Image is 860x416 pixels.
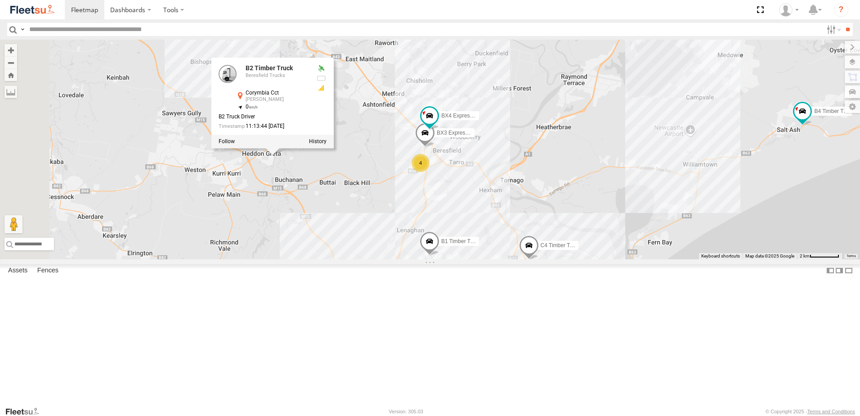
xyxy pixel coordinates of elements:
label: Dock Summary Table to the Right [835,264,844,277]
label: View Asset History [309,139,327,145]
button: Keyboard shortcuts [701,253,740,259]
img: fleetsu-logo-horizontal.svg [9,4,56,16]
div: Date/time of location update [219,123,309,129]
label: Search Query [19,23,26,36]
div: Matt Curtis [776,3,802,17]
div: B2 Timber Truck [246,65,309,72]
label: Map Settings [845,100,860,113]
div: GSM Signal = 3 [316,85,327,92]
span: 2 km [800,253,810,258]
span: B1 Timber Truck [441,238,480,244]
div: No battery health information received from this device. [316,75,327,82]
label: Search Filter Options [823,23,842,36]
i: ? [834,3,848,17]
div: [PERSON_NAME] [246,97,309,103]
a: Terms and Conditions [807,409,855,414]
span: BX4 Express Ute [441,113,482,119]
div: © Copyright 2025 - [766,409,855,414]
div: Corymbia Cct [246,90,309,96]
div: Valid GPS Fix [316,65,327,72]
label: Dock Summary Table to the Left [826,264,835,277]
button: Zoom Home [4,69,17,81]
span: B4 Timber Truck [814,108,853,114]
label: Fences [33,264,63,277]
button: Drag Pegman onto the map to open Street View [4,215,22,233]
span: 0 [246,104,258,110]
a: Visit our Website [5,407,46,416]
div: Beresfield Trucks [246,73,309,78]
a: Terms [847,254,856,258]
span: C4 Timber Truck [541,242,580,249]
span: Map data ©2025 Google [745,253,794,258]
div: 4 [412,154,430,172]
div: B2 Truck Driver [219,114,309,120]
label: Realtime tracking of Asset [219,139,235,145]
label: Assets [4,264,32,277]
button: Zoom out [4,56,17,69]
div: Version: 305.03 [389,409,423,414]
label: Hide Summary Table [844,264,853,277]
button: Zoom in [4,44,17,56]
button: Map Scale: 2 km per 62 pixels [797,253,842,259]
span: BX3 Express Ute [437,130,478,136]
label: Measure [4,86,17,98]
